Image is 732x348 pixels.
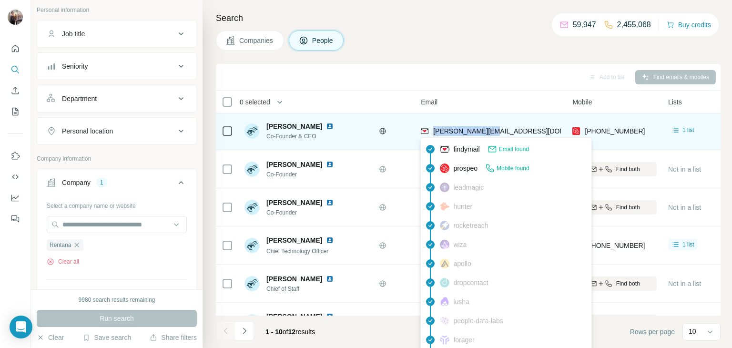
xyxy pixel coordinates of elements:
span: 1 - 10 [265,328,283,336]
img: Avatar [8,10,23,25]
span: hunter [453,202,472,211]
span: Co-Founder & CEO [266,132,345,141]
img: provider prospeo logo [440,164,449,173]
span: Rows per page [630,327,675,337]
img: Avatar [244,238,260,253]
button: Clear [37,333,64,342]
img: Avatar [244,162,260,177]
div: Select a company name or website [47,198,187,210]
button: Feedback [8,210,23,227]
span: Find both [616,279,640,288]
img: provider people-data-labs logo [440,317,449,325]
div: 9980 search results remaining [79,296,155,304]
span: Chief of Staff [266,285,345,293]
button: Company1 [37,171,196,198]
span: dropcontact [453,278,488,287]
div: Seniority [62,61,88,71]
span: Not in a list [668,204,701,211]
button: Department [37,87,196,110]
span: leadmagic [453,183,484,192]
span: [PERSON_NAME] [266,198,322,207]
button: Personal location [37,120,196,143]
img: LinkedIn logo [326,199,334,206]
span: Not in a list [668,165,701,173]
p: 59,947 [573,19,596,31]
img: LinkedIn logo [326,236,334,244]
img: provider apollo logo [440,259,449,268]
span: results [265,328,315,336]
span: Mobile [572,97,592,107]
button: Find both [572,162,657,176]
span: Mobile found [497,164,529,173]
img: provider findymail logo [440,144,449,154]
span: [PERSON_NAME] [266,274,322,284]
span: findymail [453,144,479,154]
span: Co-Founder [266,170,345,179]
div: Department [62,94,97,103]
h4: Search [216,11,721,25]
button: Save search [82,333,131,342]
img: Avatar [244,314,260,329]
button: Job title [37,22,196,45]
span: wiza [453,240,467,249]
img: provider prospeo logo [572,126,580,136]
button: Share filters [150,333,197,342]
img: provider forager logo [440,335,449,345]
span: [PHONE_NUMBER] [585,127,645,135]
p: Company information [37,154,197,163]
span: apollo [453,259,471,268]
span: rocketreach [453,221,488,230]
img: provider lusha logo [440,297,449,307]
span: people-data-labs [453,316,503,326]
button: Dashboard [8,189,23,206]
span: [PERSON_NAME] [266,312,322,321]
img: LinkedIn logo [326,313,334,320]
img: provider hunter logo [440,202,449,211]
div: 1 [96,178,107,187]
img: provider leadmagic logo [440,183,449,192]
span: forager [453,335,474,345]
span: [PERSON_NAME] [266,235,322,245]
span: 1 list [682,126,694,134]
span: [PERSON_NAME] [266,122,322,131]
span: [PERSON_NAME] [266,160,322,169]
img: provider findymail logo [421,126,428,136]
img: Avatar [244,276,260,291]
span: Co-Founder [266,208,345,217]
button: Seniority [37,55,196,78]
span: People [312,36,334,45]
button: Find both [572,315,657,329]
span: 1 list [682,240,694,249]
span: [PERSON_NAME][EMAIL_ADDRESS][DOMAIN_NAME] [433,127,601,135]
div: Company [62,178,91,187]
span: Email found [499,145,529,154]
span: Find both [616,203,640,212]
span: Find both [616,165,640,174]
button: Buy credits [667,18,711,31]
button: Quick start [8,40,23,57]
button: Search [8,61,23,78]
img: Avatar [244,123,260,139]
span: Lists [668,97,682,107]
span: Companies [239,36,274,45]
button: Use Surfe on LinkedIn [8,147,23,164]
button: Find both [572,276,657,291]
p: 10 [689,327,696,336]
div: Personal location [62,126,113,136]
img: LinkedIn logo [326,123,334,130]
img: provider rocketreach logo [440,221,449,230]
button: My lists [8,103,23,120]
span: prospeo [453,164,478,173]
span: 12 [288,328,296,336]
img: provider dropcontact logo [440,278,449,287]
button: Navigate to next page [235,321,254,340]
span: Rentana [50,241,71,249]
button: Use Surfe API [8,168,23,185]
span: of [283,328,288,336]
div: Open Intercom Messenger [10,316,32,338]
span: 0 selected [240,97,270,107]
div: Job title [62,29,85,39]
span: Not in a list [668,280,701,287]
button: Clear all [47,257,79,266]
img: provider wiza logo [440,240,449,249]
